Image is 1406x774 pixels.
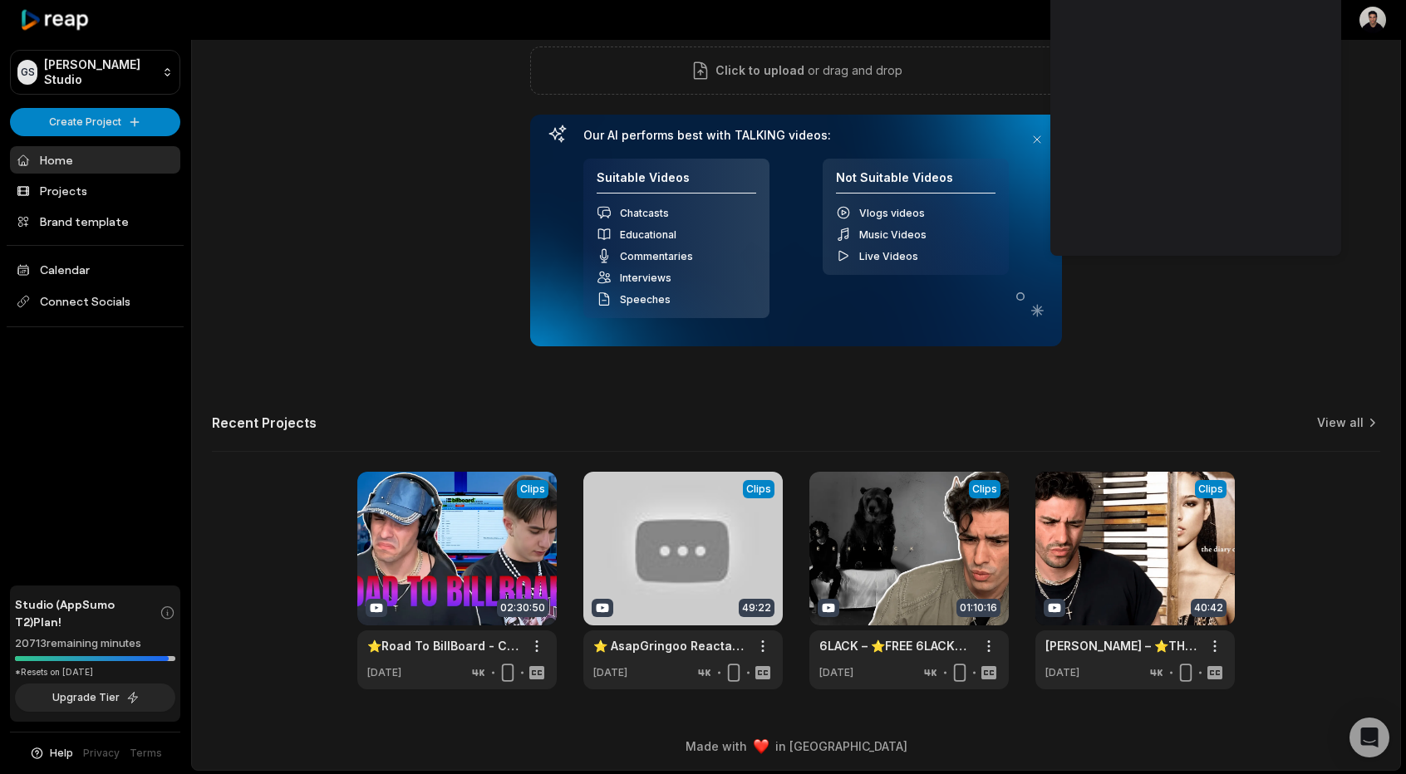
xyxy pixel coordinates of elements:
[15,666,175,678] div: *Resets on [DATE]
[1317,414,1364,431] a: View all
[620,293,671,306] span: Speeches
[50,746,73,761] span: Help
[10,287,180,316] span: Connect Socials
[859,207,925,219] span: Vlogs videos
[15,635,175,652] div: 20713 remaining minutes
[10,108,180,136] button: Create Project
[1045,637,1198,654] a: [PERSON_NAME] – ⭐THE DIARY OF [PERSON_NAME]⭐ | #3 Artista Di 'Let Yourself Down' – SOUL CLASSICS 💿🎹
[207,737,1385,755] div: Made with in [GEOGRAPHIC_DATA]
[10,256,180,283] a: Calendar
[836,170,996,194] h4: Not Suitable Videos
[83,746,120,761] a: Privacy
[17,60,37,85] div: GS
[10,146,180,174] a: Home
[620,228,676,241] span: Educational
[15,595,160,630] span: Studio (AppSumo T2) Plan!
[620,272,671,284] span: Interviews
[715,61,804,81] span: Click to upload
[10,208,180,235] a: Brand template
[29,746,73,761] button: Help
[212,414,317,431] h2: Recent Projects
[804,61,902,81] p: or drag and drop
[593,637,746,654] a: ⭐ AsapGringoo Reacta [MEDICAL_DATA] _ LIL TECCA ITA ⭐
[597,170,756,194] h4: Suitable Videos
[754,739,769,754] img: heart emoji
[367,637,520,654] a: ⭐Road To BillBoard - Come Diventare Un Producer [PERSON_NAME] Con Pxscu #1⭐
[819,637,972,654] a: 6LACK – ⭐FREE 6LACK⭐ | #4 Artista Di 'Let Yourself Down' – TRAP SOUL MONUMENTO 💿🌑
[583,128,1009,143] h3: Our AI performs best with TALKING videos:
[1349,718,1389,757] div: Open Intercom Messenger
[859,228,927,241] span: Music Videos
[620,207,669,219] span: Chatcasts
[10,177,180,204] a: Projects
[859,250,918,262] span: Live Videos
[15,683,175,712] button: Upgrade Tier
[44,57,155,87] p: [PERSON_NAME] Studio
[130,746,162,761] a: Terms
[620,250,693,262] span: Commentaries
